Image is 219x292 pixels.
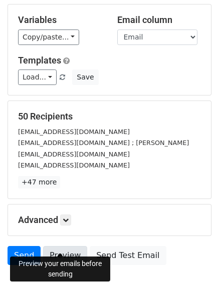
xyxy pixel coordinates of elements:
iframe: Chat Widget [169,244,219,292]
h5: Variables [18,14,102,25]
small: [EMAIL_ADDRESS][DOMAIN_NAME] [18,128,130,135]
h5: Email column [117,14,201,25]
a: Templates [18,55,61,65]
button: Save [72,69,98,85]
h5: Advanced [18,214,201,225]
a: Send [8,246,41,265]
a: Preview [43,246,87,265]
small: [EMAIL_ADDRESS][DOMAIN_NAME] ; [PERSON_NAME][EMAIL_ADDRESS][DOMAIN_NAME] [18,139,189,158]
small: [EMAIL_ADDRESS][DOMAIN_NAME] [18,161,130,169]
div: Widget de chat [169,244,219,292]
a: +47 more [18,176,60,188]
a: Load... [18,69,57,85]
h5: 50 Recipients [18,111,201,122]
a: Copy/paste... [18,29,79,45]
a: Send Test Email [90,246,166,265]
div: Preview your emails before sending [10,256,110,281]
